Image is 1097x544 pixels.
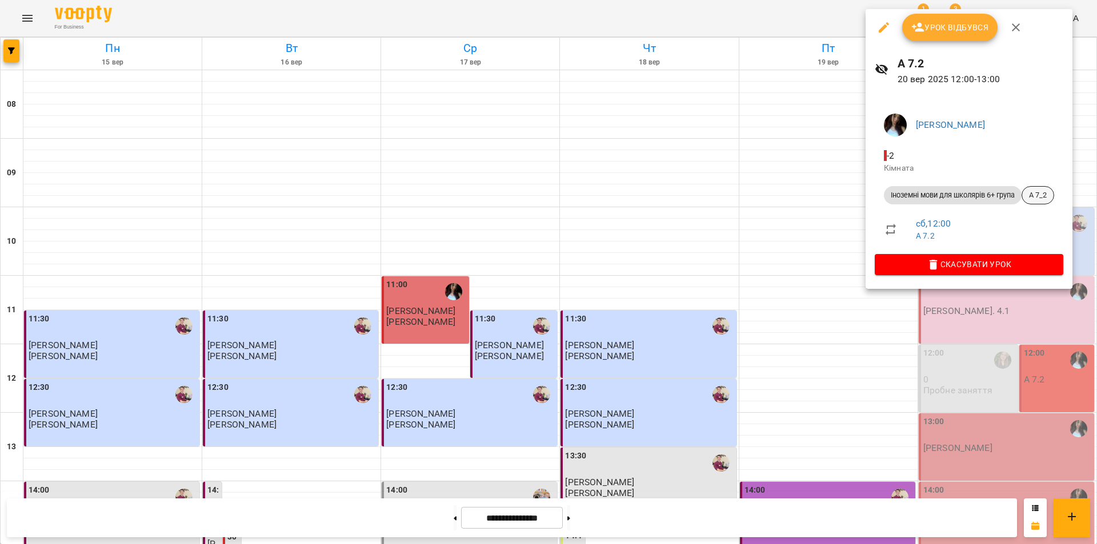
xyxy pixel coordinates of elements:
[911,21,989,34] span: Урок відбувся
[884,257,1054,271] span: Скасувати Урок
[884,114,907,136] img: ef31deaaa928032a0fa85382bea9b0dd.jpg
[916,231,935,240] a: А 7.2
[916,119,985,130] a: [PERSON_NAME]
[1022,190,1054,200] span: А 7_2
[884,150,896,161] span: - 2
[875,254,1063,275] button: Скасувати Урок
[884,163,1054,174] p: Кімната
[884,190,1022,200] span: Іноземні мови для школярів 6+ група
[902,14,998,41] button: Урок відбувся
[898,55,1063,72] h6: А 7.2
[916,218,951,229] a: сб , 12:00
[1022,186,1054,204] div: А 7_2
[898,72,1063,86] p: 20 вер 2025 12:00 - 13:00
